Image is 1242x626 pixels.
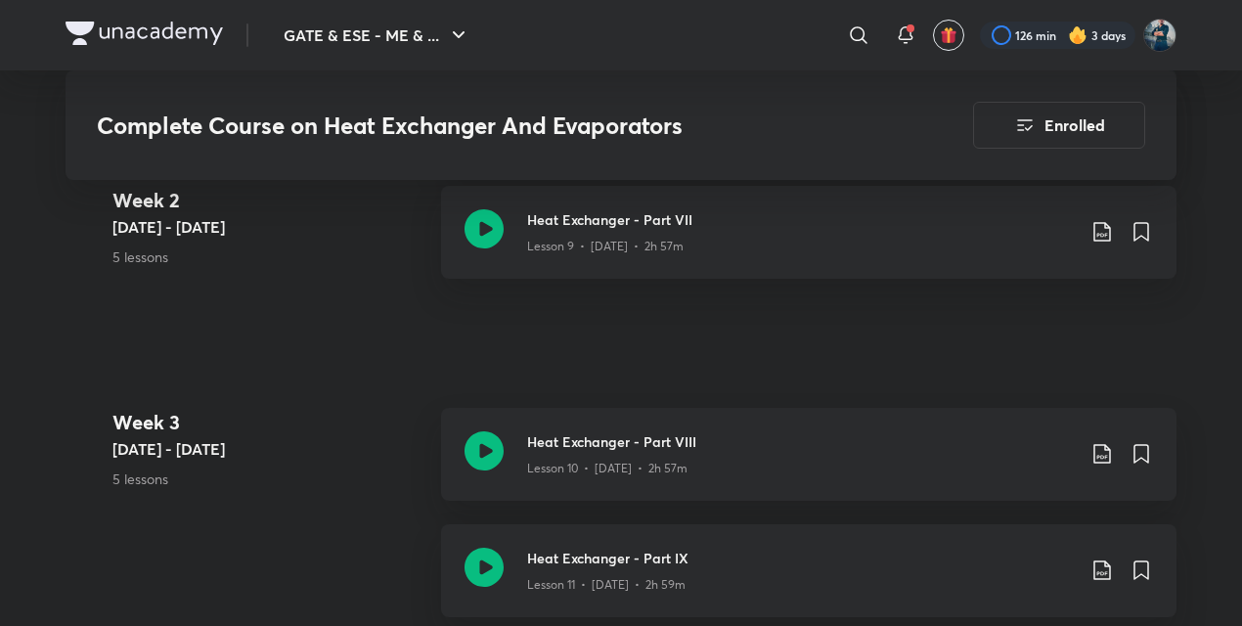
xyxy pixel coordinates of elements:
h3: Heat Exchanger - Part IX [527,548,1075,568]
button: avatar [933,20,964,51]
h3: Complete Course on Heat Exchanger And Evaporators [97,112,863,140]
img: streak [1068,25,1087,45]
button: Enrolled [973,102,1145,149]
p: 5 lessons [112,246,425,267]
h4: Week 3 [112,408,425,437]
img: Vinay Upadhyay [1143,19,1176,52]
h5: [DATE] - [DATE] [112,437,425,461]
h3: Heat Exchanger - Part VIII [527,431,1075,452]
img: Company Logo [66,22,223,45]
h4: Week 2 [112,186,425,215]
p: Lesson 9 • [DATE] • 2h 57m [527,238,684,255]
h3: Heat Exchanger - Part VII [527,209,1075,230]
h5: [DATE] - [DATE] [112,215,425,239]
button: GATE & ESE - ME & ... [272,16,482,55]
p: Lesson 11 • [DATE] • 2h 59m [527,576,686,594]
p: 5 lessons [112,469,425,489]
a: Heat Exchanger - Part VIIILesson 10 • [DATE] • 2h 57m [441,408,1176,524]
a: Heat Exchanger - Part VIILesson 9 • [DATE] • 2h 57m [441,186,1176,302]
img: avatar [940,26,957,44]
p: Lesson 10 • [DATE] • 2h 57m [527,460,688,477]
a: Company Logo [66,22,223,50]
